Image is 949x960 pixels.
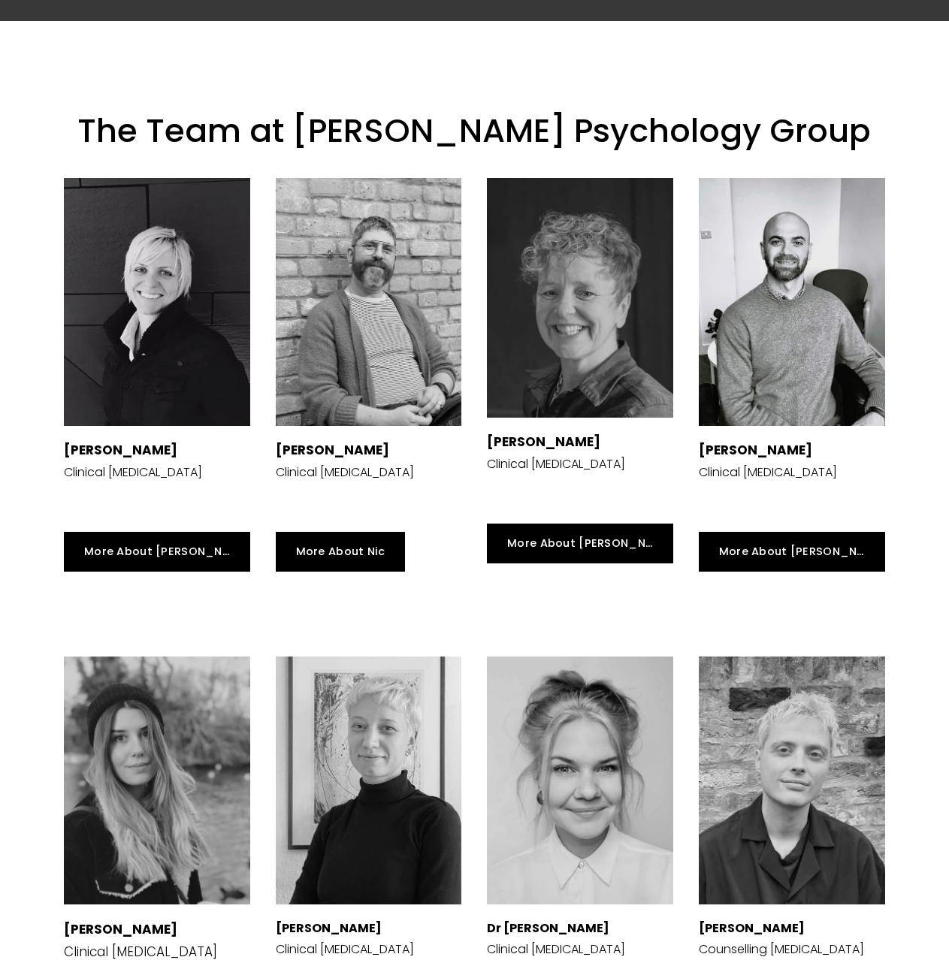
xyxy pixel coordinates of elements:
[64,441,177,459] strong: [PERSON_NAME]
[487,433,600,451] strong: [PERSON_NAME]
[699,178,885,426] a: Nicholas_Little.jpg
[699,441,812,459] strong: [PERSON_NAME]
[64,463,202,481] p: Clinical [MEDICAL_DATA]
[487,455,625,472] p: Clinical [MEDICAL_DATA]
[64,920,177,938] strong: [PERSON_NAME]
[276,532,405,572] a: More About Nic
[276,919,382,937] strong: [PERSON_NAME]
[64,110,884,152] h2: The Team at [PERSON_NAME] Psychology Group
[699,919,805,937] strong: [PERSON_NAME]
[276,441,389,459] strong: [PERSON_NAME]
[699,919,864,958] p: Counselling [MEDICAL_DATA]
[276,940,414,958] p: Clinical [MEDICAL_DATA]
[699,463,837,481] p: Clinical [MEDICAL_DATA]
[487,919,625,958] p: Clinical [MEDICAL_DATA]
[64,178,250,426] a: Dr Siri Harrison - Harrison Psychology Group - Psychotherapy London
[276,463,414,481] p: Clinical [MEDICAL_DATA]
[64,532,250,572] a: More About [PERSON_NAME]
[699,532,885,572] a: More About [PERSON_NAME]
[487,919,609,937] strong: Dr [PERSON_NAME]
[487,524,673,563] a: More About [PERSON_NAME]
